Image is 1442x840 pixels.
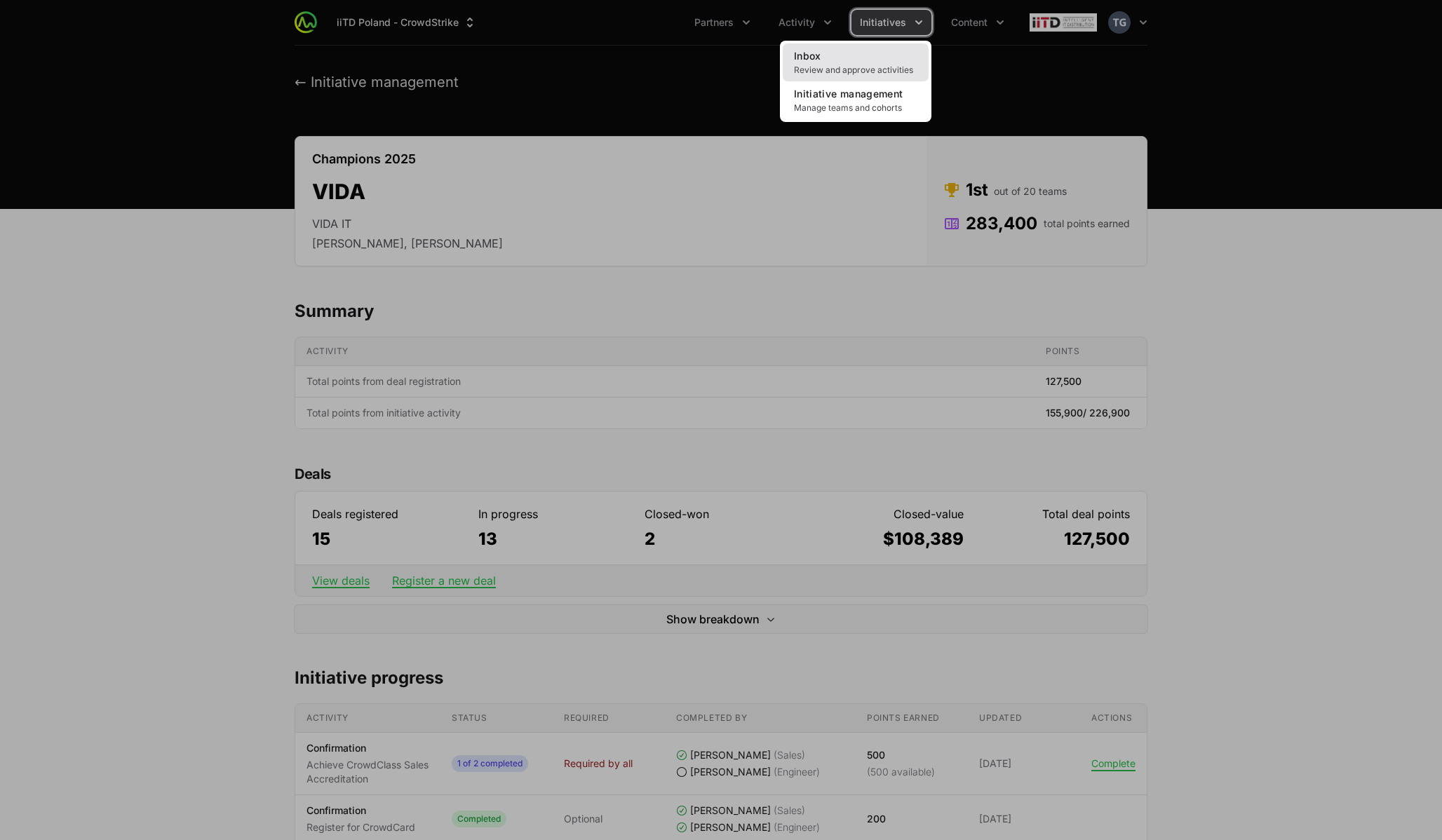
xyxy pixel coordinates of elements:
div: Main navigation [317,10,1013,35]
a: Initiative managementManage teams and cohorts [783,81,929,119]
a: InboxReview and approve activities [783,43,929,81]
div: Initiatives menu [851,10,931,35]
span: Manage teams and cohorts [794,102,917,114]
span: Inbox [794,50,821,62]
span: Review and approve activities [794,65,917,76]
span: Initiative management [794,88,903,100]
